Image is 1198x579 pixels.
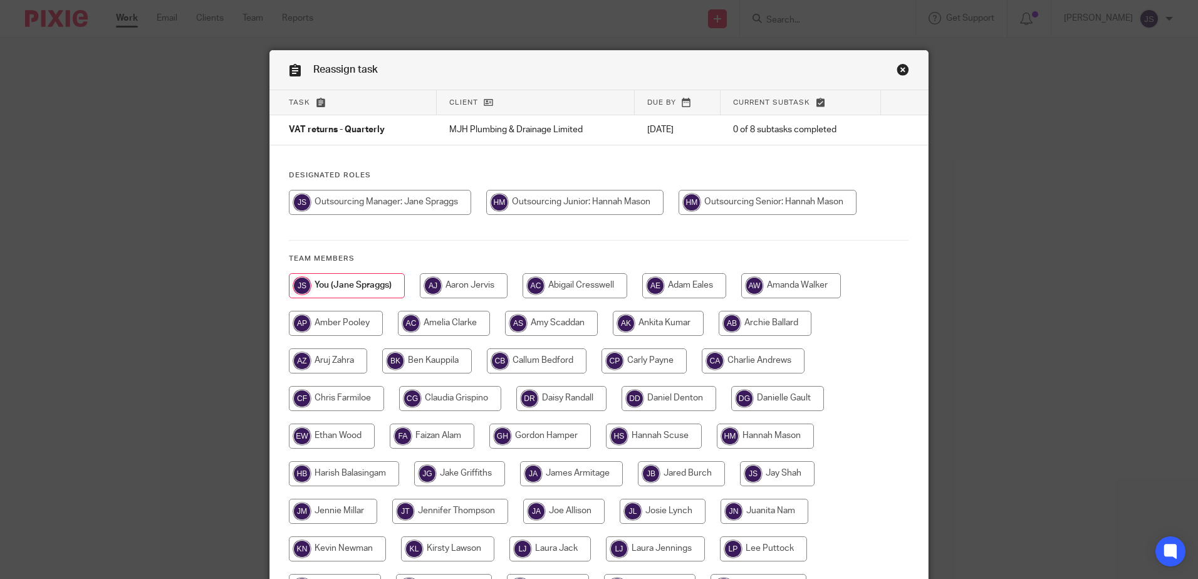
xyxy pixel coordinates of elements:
[289,99,310,106] span: Task
[721,115,881,145] td: 0 of 8 subtasks completed
[897,63,909,80] a: Close this dialog window
[733,99,810,106] span: Current subtask
[647,123,708,136] p: [DATE]
[449,123,622,136] p: MJH Plumbing & Drainage Limited
[289,254,909,264] h4: Team members
[289,126,385,135] span: VAT returns - Quarterly
[313,65,378,75] span: Reassign task
[647,99,676,106] span: Due by
[449,99,478,106] span: Client
[289,170,909,180] h4: Designated Roles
